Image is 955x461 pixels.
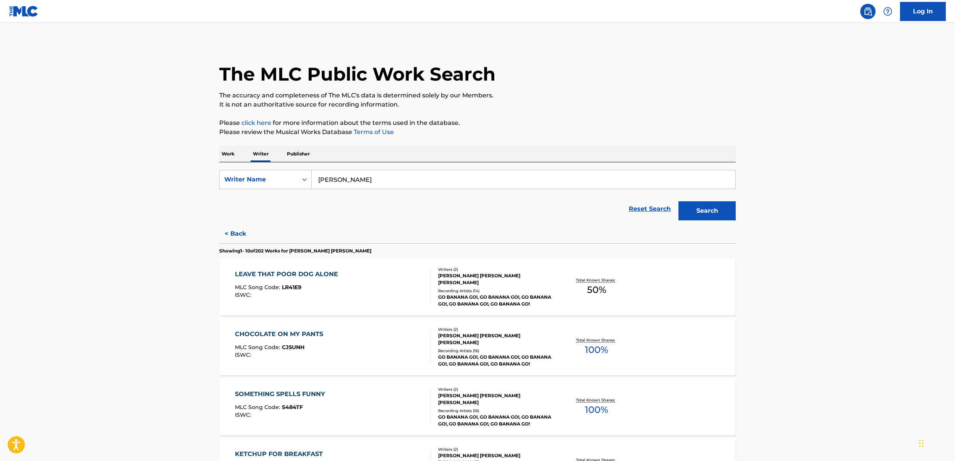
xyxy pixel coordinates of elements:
span: ISWC : [235,291,253,298]
img: help [883,7,892,16]
div: Recording Artists ( 14 ) [438,288,554,294]
div: Writers ( 2 ) [438,327,554,332]
p: Showing 1 - 10 of 202 Works for [PERSON_NAME] [PERSON_NAME] [219,247,371,254]
div: CHOCOLATE ON MY PANTS [235,330,327,339]
span: 100 % [585,403,608,417]
p: The accuracy and completeness of The MLC's data is determined solely by our Members. [219,91,736,100]
a: Log In [900,2,946,21]
p: Please review the Musical Works Database [219,128,736,137]
a: Reset Search [625,201,675,217]
div: Drag [919,432,924,455]
span: MLC Song Code : [235,284,282,291]
div: Writers ( 2 ) [438,446,554,452]
div: GO BANANA GO!, GO BANANA GO!, GO BANANA GO!, GO BANANA GO!, GO BANANA GO! [438,414,554,427]
div: Writers ( 2 ) [438,267,554,272]
p: Total Known Shares: [576,337,617,343]
div: [PERSON_NAME] [PERSON_NAME] [PERSON_NAME] [438,272,554,286]
iframe: Chat Widget [917,424,955,461]
div: GO BANANA GO!, GO BANANA GO!, GO BANANA GO!, GO BANANA GO!, GO BANANA GO! [438,354,554,367]
p: Please for more information about the terms used in the database. [219,118,736,128]
div: LEAVE THAT POOR DOG ALONE [235,270,342,279]
p: Total Known Shares: [576,277,617,283]
span: 100 % [585,343,608,357]
button: < Back [219,224,265,243]
span: 50 % [587,283,606,297]
img: MLC Logo [9,6,39,17]
span: ISWC : [235,351,253,358]
span: MLC Song Code : [235,344,282,351]
div: GO BANANA GO!, GO BANANA GO!, GO BANANA GO!, GO BANANA GO!, GO BANANA GO! [438,294,554,307]
div: Recording Artists ( 16 ) [438,348,554,354]
span: CJ5UNH [282,344,304,351]
p: It is not an authoritative source for recording information. [219,100,736,109]
a: click here [241,119,271,126]
span: S484TF [282,404,303,411]
span: ISWC : [235,411,253,418]
a: CHOCOLATE ON MY PANTSMLC Song Code:CJ5UNHISWC:Writers (2)[PERSON_NAME] [PERSON_NAME] [PERSON_NAME... [219,318,736,375]
div: Writer Name [224,175,293,184]
div: Recording Artists ( 16 ) [438,408,554,414]
div: Writers ( 2 ) [438,387,554,392]
form: Search Form [219,170,736,224]
p: Work [219,146,237,162]
div: SOMETHING SPELLS FUNNY [235,390,329,399]
div: [PERSON_NAME] [PERSON_NAME] [PERSON_NAME] [438,332,554,346]
p: Writer [251,146,271,162]
div: Help [880,4,895,19]
a: Public Search [860,4,876,19]
span: LR41E9 [282,284,301,291]
p: Publisher [285,146,312,162]
div: KETCHUP FOR BREAKFAST [235,450,327,459]
h1: The MLC Public Work Search [219,63,495,86]
a: LEAVE THAT POOR DOG ALONEMLC Song Code:LR41E9ISWC:Writers (2)[PERSON_NAME] [PERSON_NAME] [PERSON_... [219,258,736,315]
img: search [863,7,872,16]
p: Total Known Shares: [576,397,617,403]
span: MLC Song Code : [235,404,282,411]
div: [PERSON_NAME] [PERSON_NAME] [PERSON_NAME] [438,392,554,406]
button: Search [678,201,736,220]
a: SOMETHING SPELLS FUNNYMLC Song Code:S484TFISWC:Writers (2)[PERSON_NAME] [PERSON_NAME] [PERSON_NAM... [219,378,736,435]
a: Terms of Use [352,128,394,136]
